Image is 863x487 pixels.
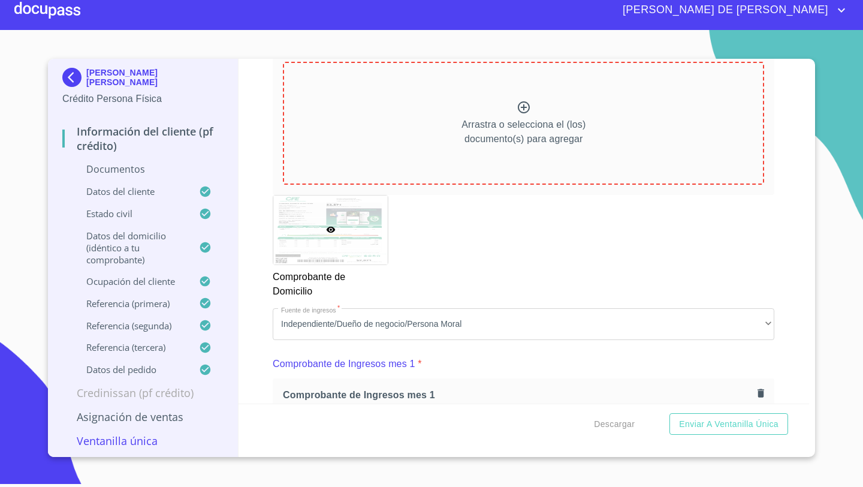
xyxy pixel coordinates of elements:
p: Arrastra o selecciona el (los) documento(s) para agregar [461,118,586,146]
p: Documentos [62,163,224,176]
p: Comprobante de Domicilio [273,265,387,299]
p: [PERSON_NAME] [PERSON_NAME] [86,68,224,87]
p: Datos del pedido [62,363,199,375]
p: Referencia (tercera) [62,341,199,353]
p: Referencia (segunda) [62,320,199,332]
p: Estado Civil [62,208,199,220]
p: Crédito Persona Física [62,92,224,106]
button: account of current user [614,1,849,20]
p: Información del cliente (PF crédito) [62,124,224,153]
img: Docupass spot blue [62,68,86,87]
p: Asignación de Ventas [62,410,224,424]
span: Descargar [594,417,635,432]
span: [PERSON_NAME] DE [PERSON_NAME] [614,1,834,20]
p: Comprobante de Ingresos mes 1 [273,357,415,371]
span: Comprobante de Ingresos mes 1 [283,389,753,401]
p: Ventanilla única [62,434,224,448]
p: Datos del cliente [62,185,199,197]
button: Descargar [589,413,639,435]
p: Ocupación del Cliente [62,275,199,287]
div: Independiente/Dueño de negocio/Persona Moral [273,308,774,341]
span: Enviar a Ventanilla única [679,417,778,432]
button: Enviar a Ventanilla única [669,413,788,435]
div: [PERSON_NAME] [PERSON_NAME] [62,68,224,92]
p: Datos del domicilio (idéntico a tu comprobante) [62,230,199,266]
p: Credinissan (PF crédito) [62,386,224,400]
p: Referencia (primera) [62,297,199,309]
